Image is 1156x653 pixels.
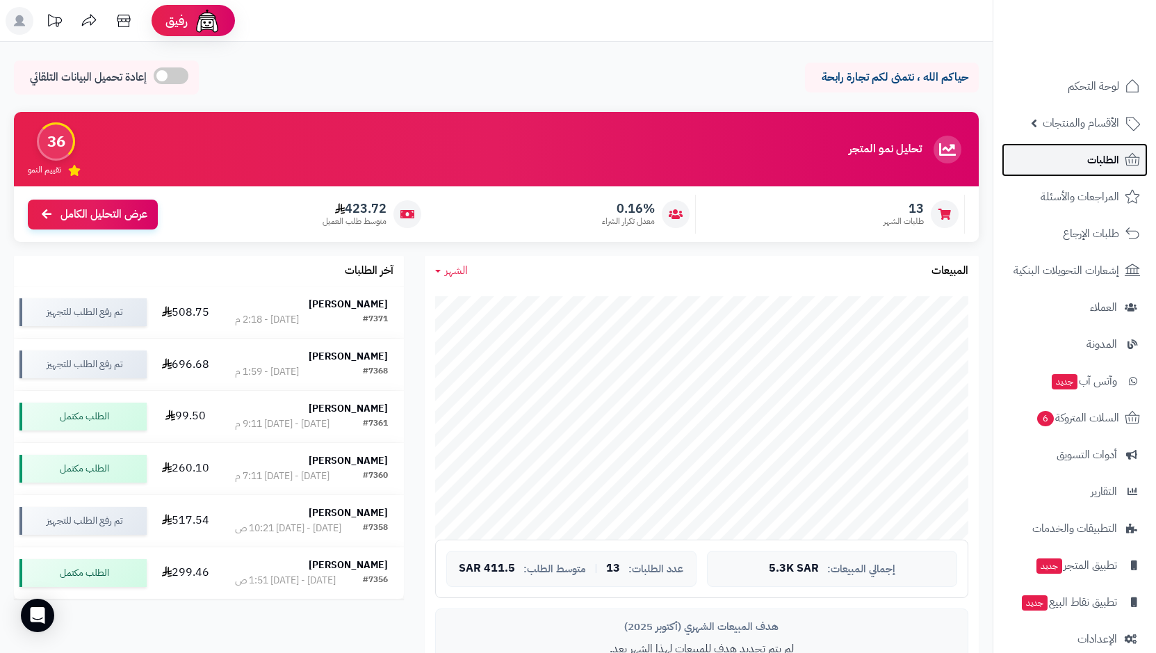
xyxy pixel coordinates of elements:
[345,265,393,277] h3: آخر الطلبات
[309,506,388,520] strong: [PERSON_NAME]
[235,522,341,535] div: [DATE] - [DATE] 10:21 ص
[1002,401,1148,435] a: السلات المتروكة6
[1002,364,1148,398] a: وآتس آبجديد
[1022,595,1048,611] span: جديد
[235,417,329,431] div: [DATE] - [DATE] 9:11 م
[606,563,620,575] span: 13
[459,563,515,575] span: 411.5 SAR
[1002,512,1148,545] a: التطبيقات والخدمات
[1057,445,1117,465] span: أدوات التسويق
[523,563,586,575] span: متوسط الطلب:
[309,349,388,364] strong: [PERSON_NAME]
[1032,519,1117,538] span: التطبيقات والخدمات
[193,7,221,35] img: ai-face.png
[235,469,329,483] div: [DATE] - [DATE] 7:11 م
[1036,408,1119,428] span: السلات المتروكة
[1037,411,1054,426] span: 6
[1077,629,1117,649] span: الإعدادات
[363,522,388,535] div: #7358
[1002,438,1148,471] a: أدوات التسويق
[363,313,388,327] div: #7371
[1002,217,1148,250] a: طلبات الإرجاع
[1002,254,1148,287] a: إشعارات التحويلات البنكية
[28,164,61,176] span: تقييم النمو
[60,207,147,223] span: عرض التحليل الكامل
[1035,556,1117,575] span: تطبيق المتجر
[1002,586,1148,619] a: تطبيق نقاط البيعجديد
[1087,150,1119,170] span: الطلبات
[1002,180,1148,213] a: المراجعات والأسئلة
[363,574,388,588] div: #7356
[21,599,54,632] div: Open Intercom Messenger
[165,13,188,29] span: رفيق
[235,365,299,379] div: [DATE] - 1:59 م
[1052,374,1077,389] span: جديد
[769,563,819,575] span: 5.3K SAR
[602,201,655,216] span: 0.16%
[446,620,957,634] div: هدف المبيعات الشهري (أكتوبر 2025)
[884,201,924,216] span: 13
[1041,187,1119,207] span: المراجعات والأسئلة
[1090,298,1117,317] span: العملاء
[435,263,468,279] a: الشهر
[628,563,683,575] span: عدد الطلبات:
[235,313,299,327] div: [DATE] - 2:18 م
[1086,334,1117,354] span: المدونة
[602,216,655,227] span: معدل تكرار الشراء
[30,70,147,86] span: إعادة تحميل البيانات التلقائي
[19,455,147,483] div: الطلب مكتمل
[323,201,386,216] span: 423.72
[1002,291,1148,324] a: العملاء
[1063,224,1119,243] span: طلبات الإرجاع
[152,547,218,599] td: 299.46
[309,401,388,416] strong: [PERSON_NAME]
[152,287,218,338] td: 508.75
[1091,482,1117,501] span: التقارير
[884,216,924,227] span: طلبات الشهر
[1002,475,1148,508] a: التقارير
[28,200,158,229] a: عرض التحليل الكامل
[323,216,386,227] span: متوسط طلب العميل
[235,574,336,588] div: [DATE] - [DATE] 1:51 ص
[363,469,388,483] div: #7360
[152,391,218,442] td: 99.50
[1050,371,1117,391] span: وآتس آب
[19,403,147,430] div: الطلب مكتمل
[1002,549,1148,582] a: تطبيق المتجرجديد
[309,453,388,468] strong: [PERSON_NAME]
[309,558,388,572] strong: [PERSON_NAME]
[19,298,147,326] div: تم رفع الطلب للتجهيز
[37,7,72,38] a: تحديثات المنصة
[152,443,218,494] td: 260.10
[1061,38,1143,67] img: logo-2.png
[19,350,147,378] div: تم رفع الطلب للتجهيز
[152,495,218,547] td: 517.54
[1036,558,1062,574] span: جديد
[815,70,968,86] p: حياكم الله ، نتمنى لكم تجارة رابحة
[152,339,218,390] td: 696.68
[1002,143,1148,177] a: الطلبات
[931,265,968,277] h3: المبيعات
[1020,592,1117,612] span: تطبيق نقاط البيع
[19,559,147,587] div: الطلب مكتمل
[1002,328,1148,361] a: المدونة
[849,143,922,156] h3: تحليل نمو المتجر
[1002,70,1148,103] a: لوحة التحكم
[1043,113,1119,133] span: الأقسام والمنتجات
[363,417,388,431] div: #7361
[19,507,147,535] div: تم رفع الطلب للتجهيز
[363,365,388,379] div: #7368
[1013,261,1119,280] span: إشعارات التحويلات البنكية
[445,262,468,279] span: الشهر
[594,563,598,574] span: |
[827,563,895,575] span: إجمالي المبيعات:
[1068,76,1119,96] span: لوحة التحكم
[309,297,388,312] strong: [PERSON_NAME]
